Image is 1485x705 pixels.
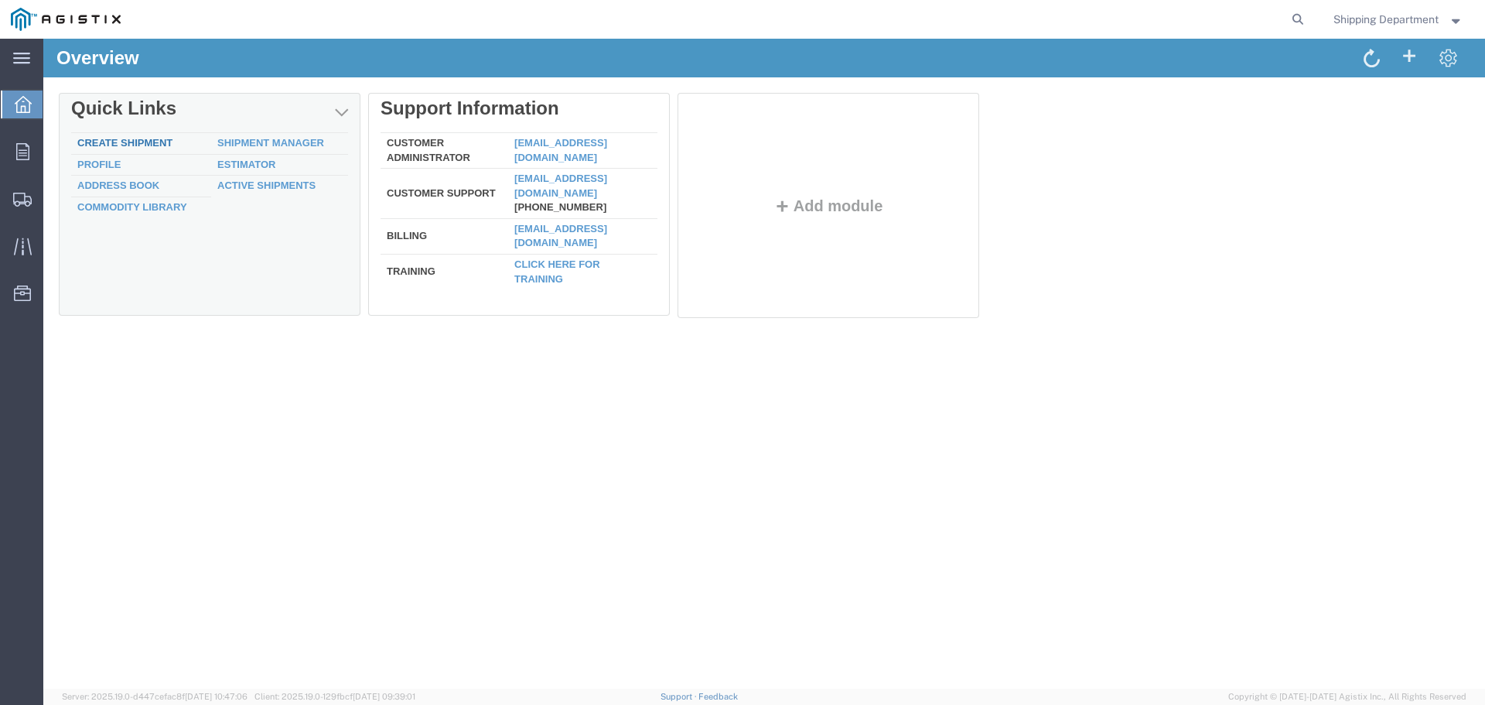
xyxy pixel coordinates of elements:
button: Shipping Department [1333,10,1464,29]
iframe: FS Legacy Container [43,39,1485,689]
button: Add module [726,159,845,176]
span: Server: 2025.19.0-d447cefac8f [62,692,247,701]
a: Commodity Library [34,163,144,174]
a: [EMAIL_ADDRESS][DOMAIN_NAME] [471,134,564,160]
td: Billing [337,180,465,215]
td: Customer Administrator [337,94,465,130]
span: Shipping Department [1333,11,1439,28]
img: logo [11,8,121,31]
a: [EMAIL_ADDRESS][DOMAIN_NAME] [471,98,564,125]
td: Customer Support [337,130,465,180]
a: Click here for training [471,220,557,246]
span: [DATE] 10:47:06 [185,692,247,701]
span: Client: 2025.19.0-129fbcf [254,692,415,701]
a: Active Shipments [174,141,272,152]
span: [DATE] 09:39:01 [353,692,415,701]
a: Profile [34,120,77,132]
div: Support Information [337,59,614,80]
a: Address Book [34,141,116,152]
span: Copyright © [DATE]-[DATE] Agistix Inc., All Rights Reserved [1228,690,1466,703]
a: Feedback [698,692,738,701]
td: [PHONE_NUMBER] [465,130,614,180]
a: Estimator [174,120,232,132]
a: Support [661,692,699,701]
td: Training [337,215,465,248]
a: Shipment Manager [174,98,281,110]
a: [EMAIL_ADDRESS][DOMAIN_NAME] [471,184,564,210]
